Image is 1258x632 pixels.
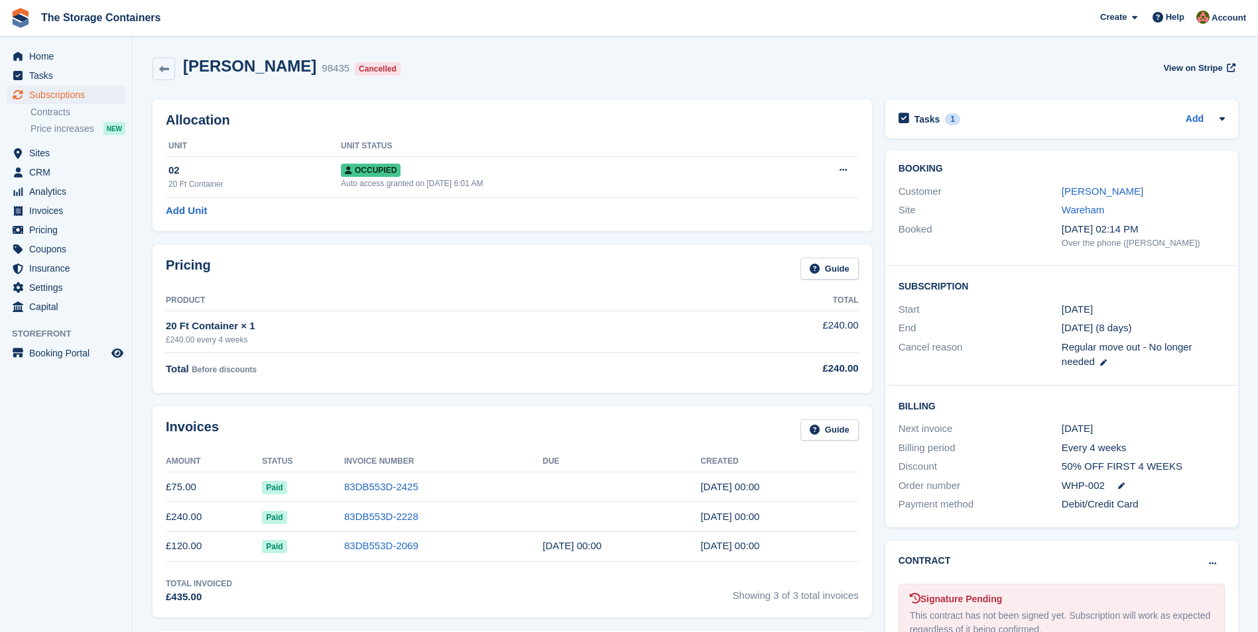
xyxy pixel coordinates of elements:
[29,47,109,66] span: Home
[1186,112,1204,127] a: Add
[1062,341,1192,368] span: Regular move out - No longer needed
[168,178,341,190] div: 20 Ft Container
[29,221,109,239] span: Pricing
[344,481,418,492] a: 83DB553D-2425
[899,222,1062,250] div: Booked
[542,451,700,472] th: Due
[7,47,125,66] a: menu
[322,61,349,76] div: 98435
[7,85,125,104] a: menu
[29,66,109,85] span: Tasks
[166,472,262,502] td: £75.00
[1062,441,1225,456] div: Every 4 weeks
[662,290,859,311] th: Total
[700,540,759,551] time: 2025-07-28 23:00:27 UTC
[662,361,859,376] div: £240.00
[899,279,1225,292] h2: Subscription
[166,502,262,532] td: £240.00
[899,459,1062,474] div: Discount
[7,240,125,258] a: menu
[166,578,232,590] div: Total Invoiced
[7,66,125,85] a: menu
[29,278,109,297] span: Settings
[29,85,109,104] span: Subscriptions
[7,297,125,316] a: menu
[899,164,1225,174] h2: Booking
[899,340,1062,370] div: Cancel reason
[29,163,109,182] span: CRM
[7,201,125,220] a: menu
[341,136,774,157] th: Unit Status
[910,592,1214,606] div: Signature Pending
[7,144,125,162] a: menu
[899,497,1062,512] div: Payment method
[1196,11,1210,24] img: Kirsty Simpson
[166,334,662,346] div: £240.00 every 4 weeks
[899,399,1225,412] h2: Billing
[31,121,125,136] a: Price increases NEW
[166,290,662,311] th: Product
[168,163,341,178] div: 02
[29,240,109,258] span: Coupons
[166,590,232,605] div: £435.00
[166,531,262,561] td: £120.00
[166,451,262,472] th: Amount
[1062,459,1225,474] div: 50% OFF FIRST 4 WEEKS
[800,258,859,280] a: Guide
[1062,497,1225,512] div: Debit/Credit Card
[7,344,125,362] a: menu
[166,419,219,441] h2: Invoices
[1062,204,1104,215] a: Wareham
[899,441,1062,456] div: Billing period
[344,540,418,551] a: 83DB553D-2069
[355,62,401,76] div: Cancelled
[166,363,189,374] span: Total
[166,113,859,128] h2: Allocation
[1062,421,1225,437] div: [DATE]
[945,113,960,125] div: 1
[1062,322,1132,333] span: [DATE] (8 days)
[1100,11,1127,24] span: Create
[899,478,1062,494] div: Order number
[899,554,951,568] h2: Contract
[7,221,125,239] a: menu
[29,182,109,201] span: Analytics
[662,311,859,352] td: £240.00
[29,344,109,362] span: Booking Portal
[899,421,1062,437] div: Next invoice
[1163,62,1222,75] span: View on Stripe
[166,203,207,219] a: Add Unit
[166,258,211,280] h2: Pricing
[29,259,109,278] span: Insurance
[29,144,109,162] span: Sites
[733,578,859,605] span: Showing 3 of 3 total invoices
[103,122,125,135] div: NEW
[800,419,859,441] a: Guide
[542,540,601,551] time: 2025-07-29 23:00:00 UTC
[899,184,1062,199] div: Customer
[29,297,109,316] span: Capital
[262,511,286,524] span: Paid
[262,481,286,494] span: Paid
[7,182,125,201] a: menu
[31,106,125,119] a: Contracts
[262,540,286,553] span: Paid
[7,278,125,297] a: menu
[36,7,166,28] a: The Storage Containers
[1158,57,1238,79] a: View on Stripe
[341,164,401,177] span: Occupied
[12,327,132,341] span: Storefront
[1062,478,1105,494] span: WHP-002
[914,113,940,125] h2: Tasks
[1212,11,1246,25] span: Account
[899,203,1062,218] div: Site
[109,345,125,361] a: Preview store
[7,259,125,278] a: menu
[899,321,1062,336] div: End
[344,511,418,522] a: 83DB553D-2228
[7,163,125,182] a: menu
[11,8,31,28] img: stora-icon-8386f47178a22dfd0bd8f6a31ec36ba5ce8667c1dd55bd0f319d3a0aa187defe.svg
[29,201,109,220] span: Invoices
[899,302,1062,317] div: Start
[192,365,257,374] span: Before discounts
